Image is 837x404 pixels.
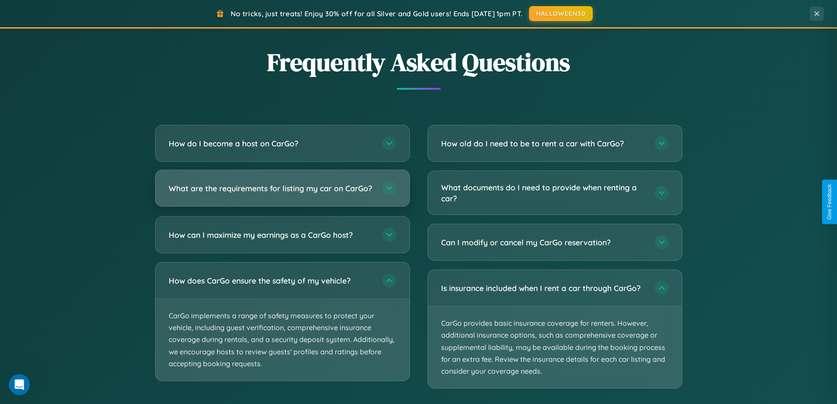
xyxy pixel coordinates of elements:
h3: How do I become a host on CarGo? [169,138,373,149]
div: Give Feedback [826,184,833,220]
h3: What documents do I need to provide when renting a car? [441,182,646,204]
span: No tricks, just treats! Enjoy 30% off for all Silver and Gold users! Ends [DATE] 1pm PT. [231,9,522,18]
button: HALLOWEEN30 [529,6,593,21]
h3: How old do I need to be to rent a car with CarGo? [441,138,646,149]
iframe: Intercom live chat [9,374,30,395]
h3: How does CarGo ensure the safety of my vehicle? [169,275,373,286]
h3: Is insurance included when I rent a car through CarGo? [441,283,646,294]
h2: Frequently Asked Questions [155,45,682,79]
h3: Can I modify or cancel my CarGo reservation? [441,237,646,248]
p: CarGo implements a range of safety measures to protect your vehicle, including guest verification... [156,299,409,381]
h3: What are the requirements for listing my car on CarGo? [169,183,373,194]
p: CarGo provides basic insurance coverage for renters. However, additional insurance options, such ... [428,306,682,388]
h3: How can I maximize my earnings as a CarGo host? [169,229,373,240]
